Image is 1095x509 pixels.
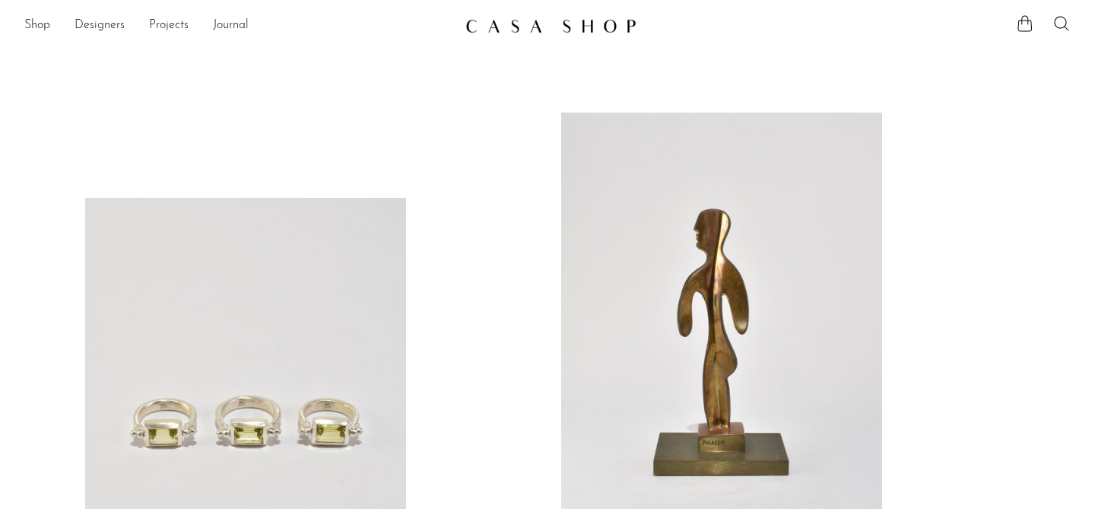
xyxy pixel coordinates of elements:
a: Shop [24,16,50,36]
a: Designers [75,16,125,36]
ul: NEW HEADER MENU [24,13,453,39]
a: Journal [213,16,249,36]
a: Projects [149,16,189,36]
nav: Desktop navigation [24,13,453,39]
